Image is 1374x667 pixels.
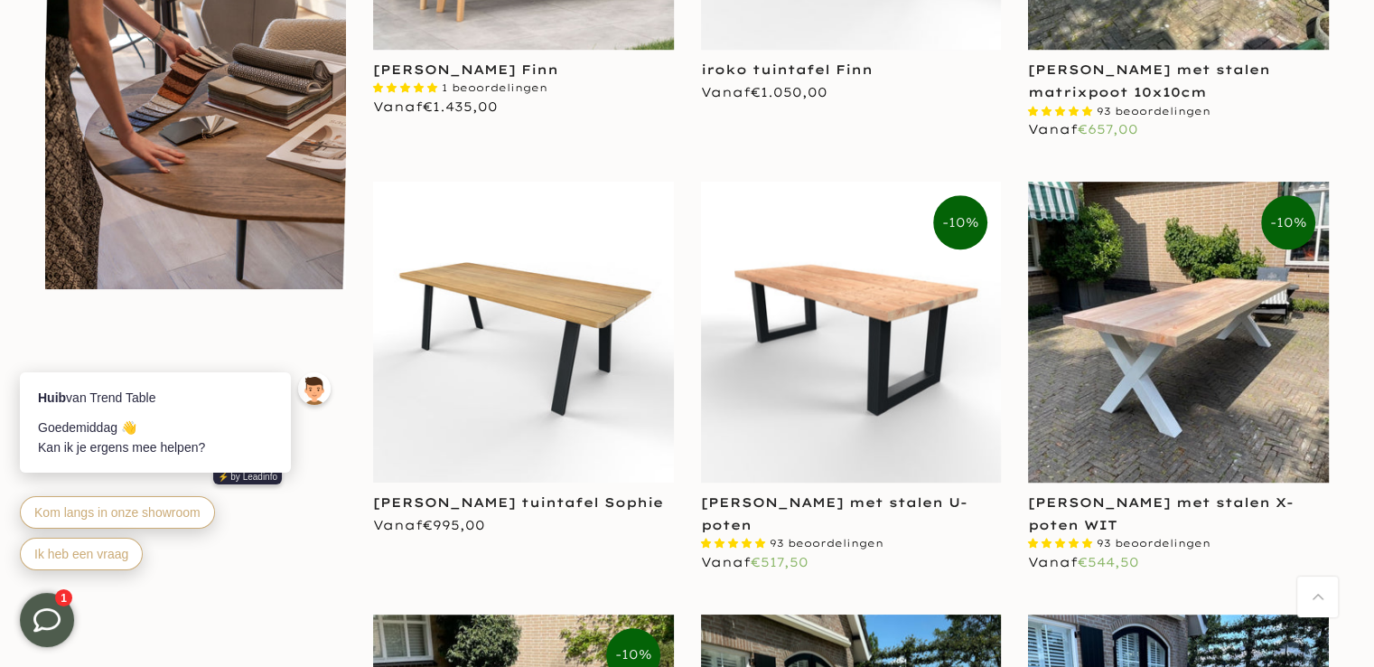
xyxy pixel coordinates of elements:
span: €995,00 [423,517,485,533]
span: -10% [933,195,987,249]
span: 93 beoordelingen [1097,105,1210,117]
span: 4.87 stars [1028,105,1097,117]
a: [PERSON_NAME] met stalen matrixpoot 10x10cm [1028,61,1270,100]
iframe: bot-iframe [2,286,354,593]
span: €544,50 [1078,554,1139,570]
span: 4.87 stars [701,537,770,550]
span: Vanaf [1028,121,1138,137]
span: Vanaf [1028,554,1139,570]
span: 4.87 stars [1028,537,1097,550]
a: [PERSON_NAME] met stalen U-poten [701,494,967,533]
span: €1.435,00 [423,99,498,115]
span: Vanaf [373,517,485,533]
span: €657,00 [1078,121,1138,137]
span: 93 beoordelingen [770,537,883,550]
a: iroko tuintafel Finn [701,61,873,78]
span: 1 beoordelingen [442,81,547,94]
span: €1.050,00 [751,84,827,100]
span: Vanaf [701,84,827,100]
a: [PERSON_NAME] met stalen X-poten WIT [1028,494,1294,533]
span: Vanaf [373,99,498,115]
span: Vanaf [701,554,809,570]
span: €517,50 [751,554,809,570]
span: 93 beoordelingen [1097,537,1210,550]
a: [PERSON_NAME] tuintafel Sophie [373,494,663,511]
a: Terug naar boven [1297,577,1338,617]
span: -10% [1261,195,1315,249]
a: [PERSON_NAME] Finn [373,61,558,78]
iframe: toggle-frame [2,575,92,665]
img: Rechthoekige douglas tuintafel met zwarte stalen U-poten [701,182,1002,483]
span: 5.00 stars [373,81,442,94]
